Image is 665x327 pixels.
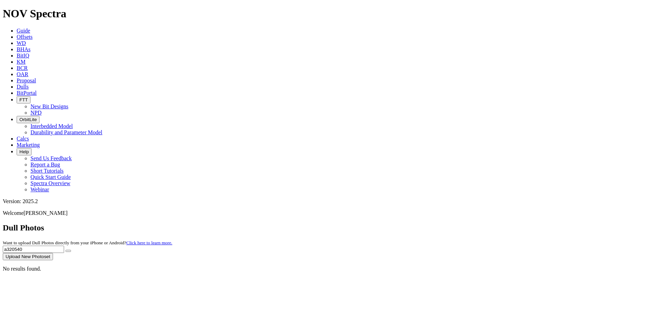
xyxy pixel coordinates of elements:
[19,117,37,122] span: OrbitLite
[17,90,37,96] a: BitPortal
[17,65,28,71] a: BCR
[30,155,72,161] a: Send Us Feedback
[17,148,32,155] button: Help
[30,123,73,129] a: Interbedded Model
[17,28,30,34] a: Guide
[17,136,29,142] a: Calcs
[17,46,30,52] a: BHAs
[3,198,662,205] div: Version: 2025.2
[30,168,64,174] a: Short Tutorials
[3,223,662,233] h2: Dull Photos
[17,71,28,77] a: OAR
[17,34,33,40] a: Offsets
[30,129,103,135] a: Durability and Parameter Model
[17,59,26,65] a: KM
[19,149,29,154] span: Help
[3,266,662,272] p: No results found.
[30,162,60,167] a: Report a Bug
[17,96,30,103] button: FTT
[3,246,64,253] input: Search Serial Number
[3,240,172,245] small: Want to upload Dull Photos directly from your iPhone or Android?
[17,40,26,46] a: WD
[30,103,68,109] a: New Bit Designs
[17,78,36,83] a: Proposal
[17,53,29,58] a: BitIQ
[19,97,28,102] span: FTT
[17,84,29,90] a: Dulls
[126,240,172,245] a: Click here to learn more.
[3,253,53,260] button: Upload New Photoset
[30,187,49,192] a: Webinar
[3,7,662,20] h1: NOV Spectra
[3,210,662,216] p: Welcome
[24,210,68,216] span: [PERSON_NAME]
[17,116,39,123] button: OrbitLite
[17,142,40,148] a: Marketing
[30,180,70,186] a: Spectra Overview
[30,110,42,116] a: NPD
[30,174,71,180] a: Quick Start Guide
